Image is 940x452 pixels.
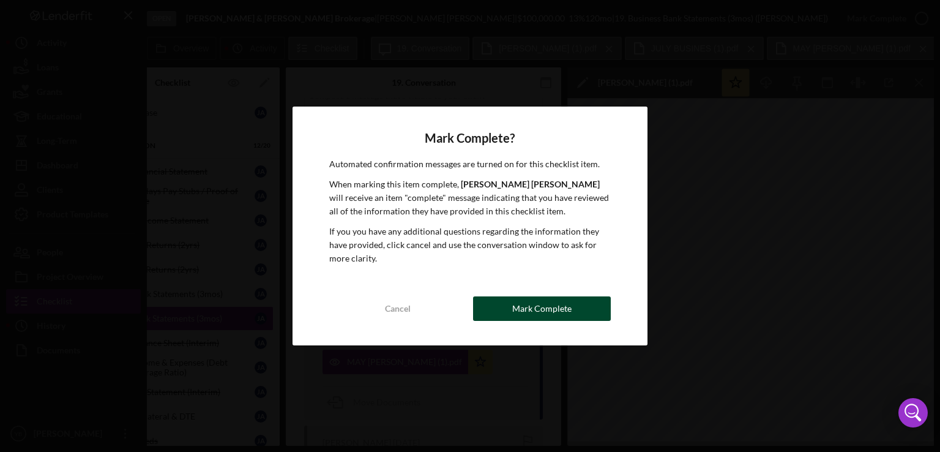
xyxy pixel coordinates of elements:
button: Cancel [329,296,467,321]
b: [PERSON_NAME] [PERSON_NAME] [461,179,600,189]
p: Automated confirmation messages are turned on for this checklist item. [329,157,611,171]
p: If you you have any additional questions regarding the information they have provided, click canc... [329,225,611,266]
div: Cancel [385,296,411,321]
p: When marking this item complete, will receive an item "complete" message indicating that you have... [329,178,611,219]
button: Mark Complete [473,296,611,321]
h4: Mark Complete? [329,131,611,145]
div: Mark Complete [512,296,572,321]
div: Open Intercom Messenger [898,398,928,428]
